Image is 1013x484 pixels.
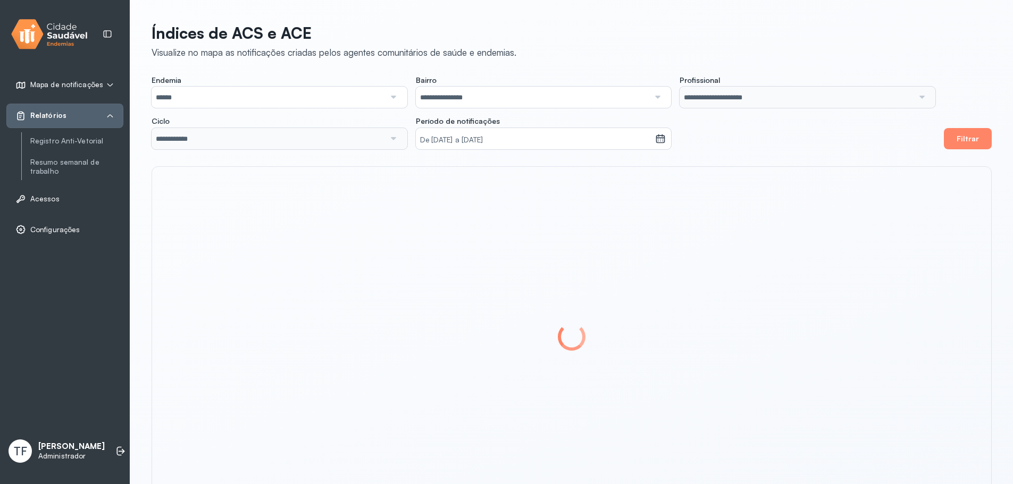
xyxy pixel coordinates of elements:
span: Período de notificações [416,116,500,126]
div: Visualize no mapa as notificações criadas pelos agentes comunitários de saúde e endemias. [152,47,516,58]
a: Resumo semanal de trabalho [30,158,123,176]
span: Bairro [416,75,437,85]
a: Registro Anti-Vetorial [30,137,123,146]
a: Configurações [15,224,114,235]
a: Registro Anti-Vetorial [30,134,123,148]
span: Acessos [30,194,60,203]
span: Ciclo [152,116,170,126]
button: Filtrar [944,128,992,149]
a: Resumo semanal de trabalho [30,156,123,178]
img: logo.svg [11,17,88,52]
span: Mapa de notificações [30,80,103,89]
span: Configurações [30,225,80,234]
span: Profissional [680,75,720,85]
span: Relatórios [30,111,66,120]
p: [PERSON_NAME] [38,441,105,452]
p: Administrador [38,452,105,461]
small: De [DATE] a [DATE] [420,135,651,146]
p: Índices de ACS e ACE [152,23,516,43]
span: TF [14,444,27,458]
span: Endemia [152,75,181,85]
a: Acessos [15,193,114,204]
